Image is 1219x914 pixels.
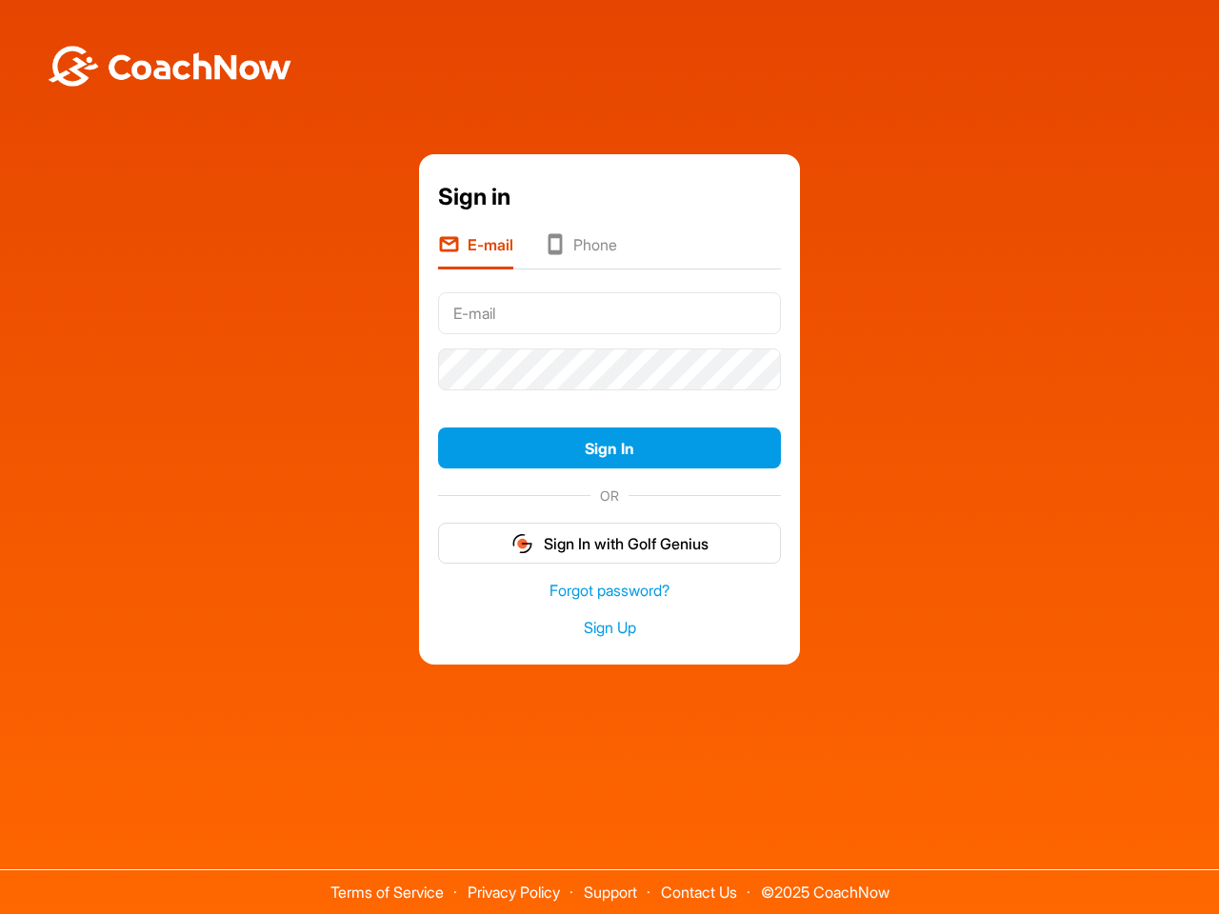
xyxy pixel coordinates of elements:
[751,870,899,900] span: © 2025 CoachNow
[544,233,617,269] li: Phone
[438,523,781,564] button: Sign In with Golf Genius
[468,883,560,902] a: Privacy Policy
[438,427,781,468] button: Sign In
[46,46,293,87] img: BwLJSsUCoWCh5upNqxVrqldRgqLPVwmV24tXu5FoVAoFEpwwqQ3VIfuoInZCoVCoTD4vwADAC3ZFMkVEQFDAAAAAElFTkSuQmCC
[330,883,444,902] a: Terms of Service
[661,883,737,902] a: Contact Us
[438,617,781,639] a: Sign Up
[438,233,513,269] li: E-mail
[590,486,629,506] span: OR
[510,532,534,555] img: gg_logo
[438,580,781,602] a: Forgot password?
[584,883,637,902] a: Support
[438,180,781,214] div: Sign in
[438,292,781,334] input: E-mail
